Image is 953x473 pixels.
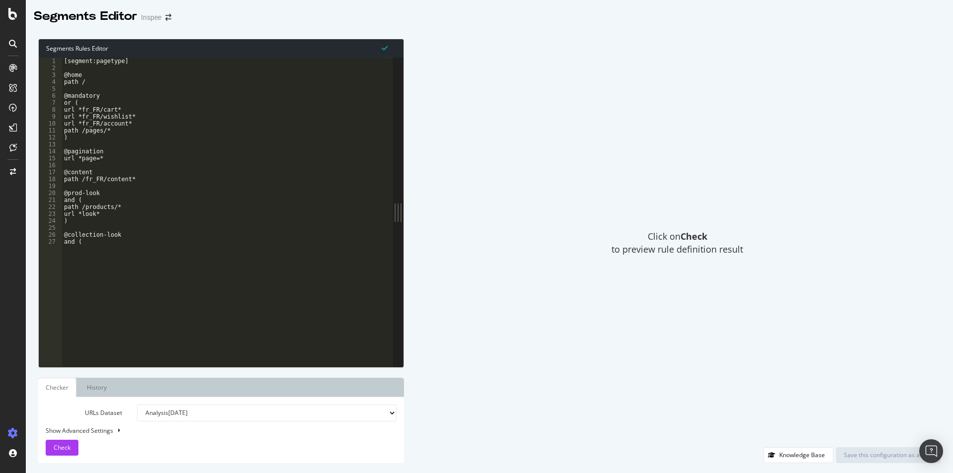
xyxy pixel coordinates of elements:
div: 7 [39,99,62,106]
div: 8 [39,106,62,113]
div: 9 [39,113,62,120]
label: URLs Dataset [38,405,130,421]
div: Inspee [141,12,161,22]
div: 22 [39,203,62,210]
div: 21 [39,197,62,203]
div: 5 [39,85,62,92]
div: 25 [39,224,62,231]
div: 17 [39,169,62,176]
a: History [79,378,115,397]
div: 26 [39,231,62,238]
button: Knowledge Base [763,447,833,463]
div: 6 [39,92,62,99]
button: Check [46,440,78,456]
div: 24 [39,217,62,224]
div: Show Advanced Settings [38,426,389,435]
span: Click on to preview rule definition result [612,230,743,256]
div: 13 [39,141,62,148]
span: Syntax is valid [382,43,388,53]
div: 18 [39,176,62,183]
div: 15 [39,155,62,162]
span: Check [54,443,70,452]
div: 23 [39,210,62,217]
div: arrow-right-arrow-left [165,14,171,21]
strong: Check [681,230,707,242]
div: 27 [39,238,62,245]
div: Segments Rules Editor [39,39,404,58]
div: 10 [39,120,62,127]
div: 3 [39,71,62,78]
a: Knowledge Base [763,451,833,459]
div: 16 [39,162,62,169]
div: 12 [39,134,62,141]
div: 11 [39,127,62,134]
a: Checker [38,378,76,397]
div: 19 [39,183,62,190]
div: 4 [39,78,62,85]
div: Open Intercom Messenger [919,439,943,463]
div: Segments Editor [34,8,137,25]
div: 14 [39,148,62,155]
div: Knowledge Base [779,451,825,459]
div: 20 [39,190,62,197]
button: Save this configuration as active [836,447,941,463]
div: Save this configuration as active [844,451,933,459]
div: 2 [39,65,62,71]
div: 1 [39,58,62,65]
